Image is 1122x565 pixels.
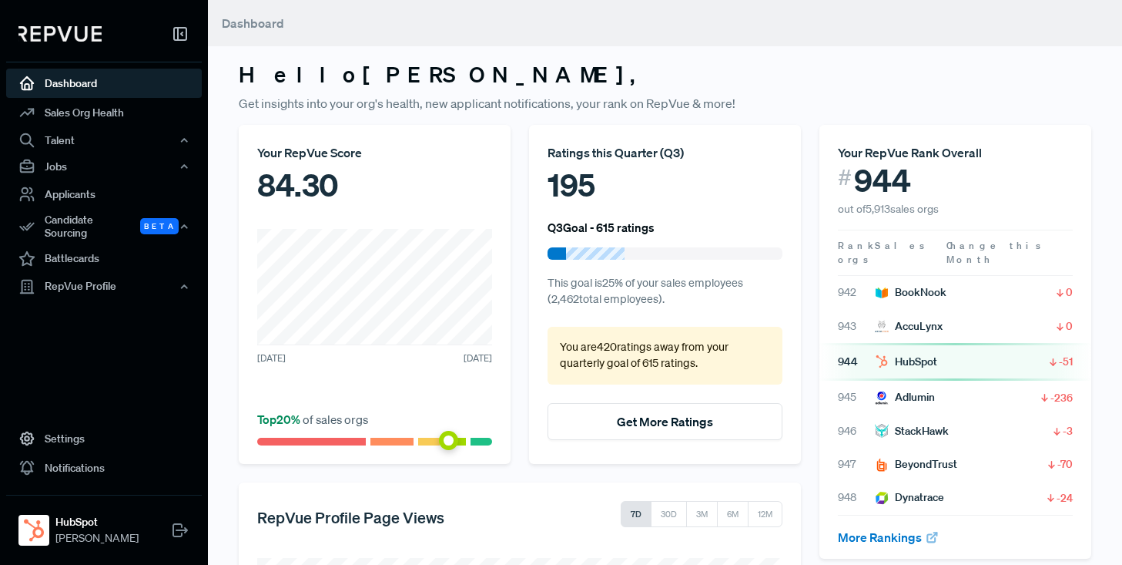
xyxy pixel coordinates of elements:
[838,239,927,266] span: Sales orgs
[548,220,655,234] h6: Q3 Goal - 615 ratings
[548,162,782,208] div: 195
[464,351,492,365] span: [DATE]
[6,424,202,453] a: Settings
[1063,423,1073,439] span: -3
[838,162,852,193] span: #
[257,412,303,427] span: Top 20 %
[18,26,102,42] img: RepVue
[257,412,368,427] span: of sales orgs
[875,318,943,335] div: AccuLynx
[1057,490,1073,506] span: -24
[838,284,875,301] span: 942
[621,501,651,527] button: 7D
[140,218,179,234] span: Beta
[560,339,770,372] p: You are 420 ratings away from your quarterly goal of 615 ratings .
[6,69,202,98] a: Dashboard
[854,162,911,199] span: 944
[875,319,889,333] img: AccuLynx
[1057,456,1073,472] span: -70
[6,495,202,553] a: HubSpotHubSpot[PERSON_NAME]
[838,530,939,545] a: More Rankings
[875,456,957,473] div: BeyondTrust
[875,491,889,505] img: Dynatrace
[875,489,944,506] div: Dynatrace
[875,355,889,368] img: HubSpot
[6,274,202,300] button: RepVue Profile
[946,239,1043,266] span: Change this Month
[257,351,286,365] span: [DATE]
[6,153,202,180] button: Jobs
[239,94,1091,113] p: Get insights into your org's health, new applicant notifications, your rank on RepVue & more!
[875,389,935,405] div: Adlumin
[548,275,782,308] p: This goal is 25 % of your sales employees ( 2,462 total employees).
[1066,284,1073,300] span: 0
[838,489,875,506] span: 948
[717,501,749,527] button: 6M
[748,501,782,527] button: 12M
[548,143,782,162] div: Ratings this Quarter ( Q3 )
[838,202,939,216] span: out of 5,913 sales orgs
[838,145,982,160] span: Your RepVue Rank Overall
[257,143,492,162] div: Your RepVue Score
[686,501,718,527] button: 3M
[1059,354,1073,369] span: -51
[22,518,46,543] img: HubSpot
[875,423,949,439] div: StackHawk
[875,284,946,301] div: BookNook
[6,209,202,244] div: Candidate Sourcing
[1050,390,1073,405] span: -236
[875,391,889,405] img: Adlumin
[257,508,444,526] h5: RepVue Profile Page Views
[875,424,889,438] img: StackHawk
[222,15,284,31] span: Dashboard
[875,354,937,370] div: HubSpot
[838,389,875,405] span: 945
[6,244,202,274] a: Battlecards
[257,162,492,208] div: 84.30
[55,530,139,547] span: [PERSON_NAME]
[6,98,202,127] a: Sales Org Health
[548,403,782,440] button: Get More Ratings
[838,354,875,370] span: 944
[838,318,875,335] span: 943
[875,458,889,472] img: BeyondTrust
[6,127,202,153] button: Talent
[875,286,889,300] img: BookNook
[838,456,875,473] span: 947
[1066,318,1073,334] span: 0
[239,62,1091,88] h3: Hello [PERSON_NAME] ,
[6,453,202,483] a: Notifications
[651,501,687,527] button: 30D
[55,514,139,530] strong: HubSpot
[838,423,875,439] span: 946
[838,239,875,253] span: Rank
[6,209,202,244] button: Candidate Sourcing Beta
[6,180,202,209] a: Applicants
